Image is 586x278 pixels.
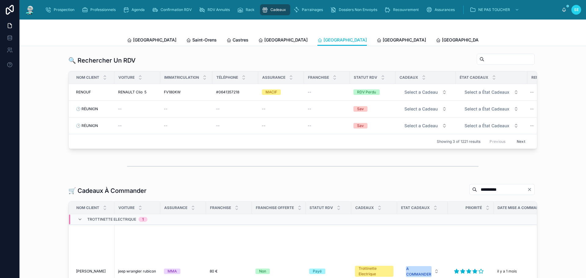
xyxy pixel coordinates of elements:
[76,90,111,95] a: RENOUF
[308,75,329,80] span: Franchise
[437,139,480,144] span: Showing 3 of 1221 results
[406,266,431,277] div: A COMMANDER
[528,104,567,114] a: --
[235,4,259,15] a: Rack
[43,4,79,15] a: Prospection
[353,89,392,95] a: RDV Perdu
[530,107,534,111] div: --
[302,7,323,12] span: Parrainages
[118,75,135,80] span: Voiture
[465,106,509,112] span: Select a État Cadeaux
[118,90,157,95] a: RENAULT Clio 5
[76,123,98,128] span: 🕒 RÉUNION
[216,75,238,80] span: Téléphone
[164,269,202,274] a: MMA
[424,4,459,15] a: Assurances
[264,37,308,43] span: [GEOGRAPHIC_DATA]
[168,269,177,274] div: MMA
[404,106,438,112] span: Select a Cadeau
[246,7,255,12] span: Rack
[459,86,524,98] a: Select Button
[262,123,266,128] span: --
[262,89,300,95] a: MACIF
[383,4,423,15] a: Recouvrement
[118,90,146,95] span: RENAULT Clio 5
[255,269,302,274] a: Non
[76,90,91,95] span: RENOUF
[512,137,530,146] button: Next
[478,7,510,12] span: NE PAS TOUCHER
[355,205,374,210] span: Cadeaux
[259,269,266,274] div: Non
[404,123,438,129] span: Select a Cadeau
[404,89,438,95] span: Select a Cadeau
[354,75,377,80] span: Statut RDV
[357,106,364,112] div: Sav
[164,123,209,128] a: --
[208,7,230,12] span: RDV Annulés
[308,90,311,95] span: --
[118,269,157,274] a: jeep wrangler rubicon
[528,87,567,97] a: --
[197,4,234,15] a: RDV Annulés
[76,269,111,274] a: [PERSON_NAME]
[210,205,231,210] span: Franchise
[233,37,248,43] span: Castres
[68,186,146,195] h1: 🛒 Cadeaux À Commander
[258,34,308,47] a: [GEOGRAPHIC_DATA]
[465,123,509,129] span: Select a État Cadeaux
[357,123,364,128] div: Sav
[497,269,517,274] p: il y a 1 mois
[76,269,106,274] span: [PERSON_NAME]
[400,75,418,80] span: Cadeaux
[270,7,286,12] span: Cadeaux
[531,75,563,80] span: Remarques Cadeaux
[186,34,217,47] a: Saint-Orens
[497,205,546,210] span: Date Mise A Commander
[256,205,294,210] span: Franchise Offerte
[118,107,157,111] a: --
[164,90,181,95] span: FV180KW
[216,90,255,95] a: #0641357218
[324,37,367,43] span: [GEOGRAPHIC_DATA]
[459,120,524,132] a: Select Button
[401,205,430,210] span: Etat Cadeaux
[216,107,220,111] span: --
[309,269,348,274] a: Payé
[460,103,523,114] button: Select Button
[383,37,426,43] span: [GEOGRAPHIC_DATA]
[118,107,122,111] span: --
[54,7,74,12] span: Prospection
[76,107,98,111] span: 🕒 RÉUNION
[76,205,99,210] span: Nom Client
[309,205,333,210] span: Statut RDV
[262,75,285,80] span: Assurance
[164,123,168,128] span: --
[460,120,523,131] button: Select Button
[262,107,266,111] span: --
[574,7,579,12] span: SE
[313,269,322,274] div: Payé
[260,4,290,15] a: Cadeaux
[80,4,120,15] a: Professionnels
[339,7,377,12] span: Dossiers Non Envoyés
[127,34,176,47] a: [GEOGRAPHIC_DATA]
[530,90,534,95] div: --
[118,269,156,274] span: jeep wrangler rubicon
[328,4,382,15] a: Dossiers Non Envoyés
[164,90,209,95] a: FV180KW
[308,123,311,128] span: --
[468,4,522,15] a: NE PAS TOUCHER
[399,103,452,115] a: Select Button
[164,75,199,80] span: Immatriculation
[308,90,346,95] a: --
[142,217,144,222] div: 1
[118,123,157,128] a: --
[90,7,116,12] span: Professionnels
[377,34,426,47] a: [GEOGRAPHIC_DATA]
[435,7,455,12] span: Assurances
[528,121,567,131] a: --
[216,90,239,95] span: #0641357218
[118,123,122,128] span: --
[308,107,311,111] span: --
